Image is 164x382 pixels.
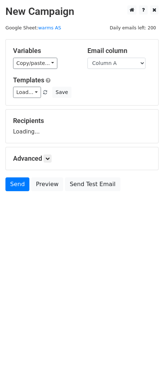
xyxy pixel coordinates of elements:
button: Save [52,87,71,98]
span: Daily emails left: 200 [107,24,159,32]
a: Templates [13,76,44,84]
h5: Email column [87,47,151,55]
small: Google Sheet: [5,25,61,30]
a: Send Test Email [65,177,120,191]
a: warms AS [38,25,61,30]
h2: New Campaign [5,5,159,18]
a: Send [5,177,29,191]
a: Preview [31,177,63,191]
a: Daily emails left: 200 [107,25,159,30]
h5: Advanced [13,155,151,163]
a: Load... [13,87,41,98]
h5: Recipients [13,117,151,125]
a: Copy/paste... [13,58,57,69]
h5: Variables [13,47,77,55]
div: Loading... [13,117,151,136]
